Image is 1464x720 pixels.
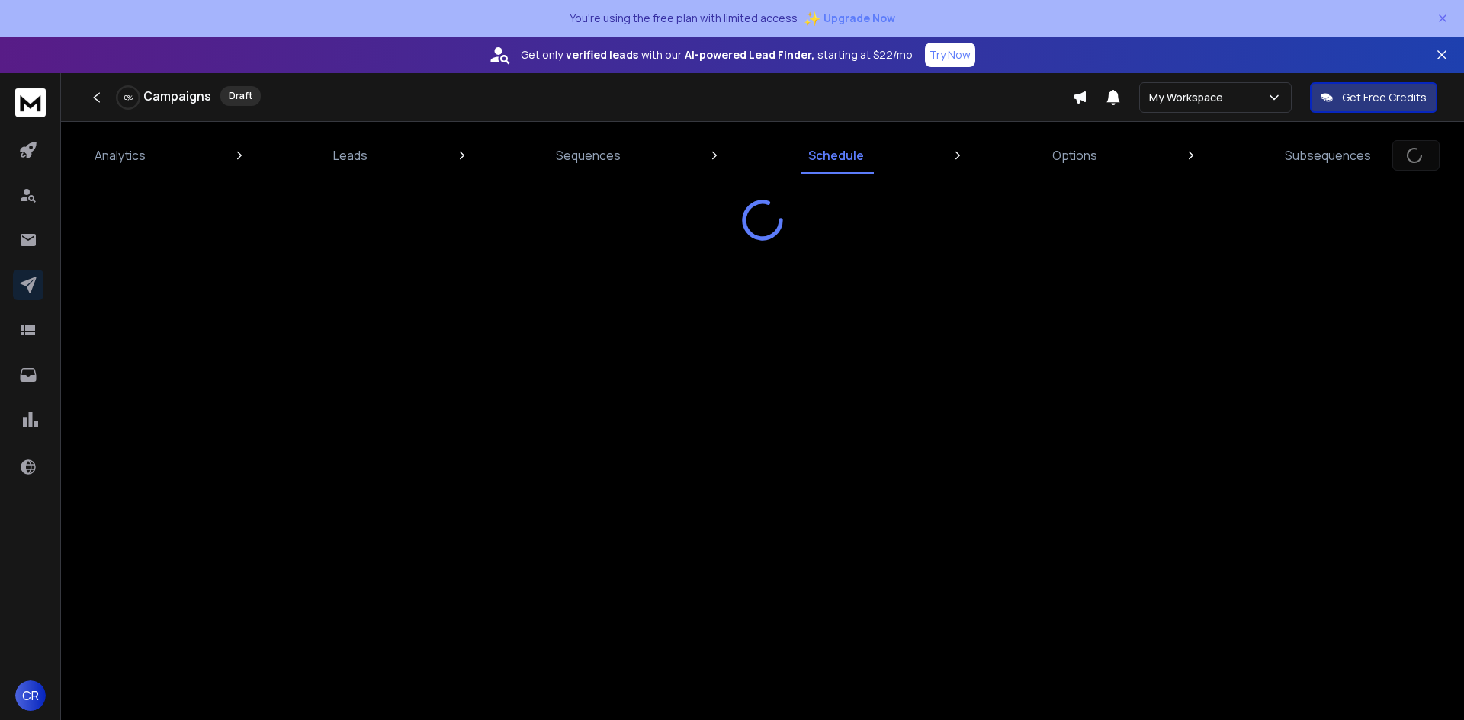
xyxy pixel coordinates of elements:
[556,146,621,165] p: Sequences
[143,87,211,105] h1: Campaigns
[220,86,261,106] div: Draft
[804,3,895,34] button: ✨Upgrade Now
[808,146,864,165] p: Schedule
[1043,137,1106,174] a: Options
[685,47,814,62] strong: AI-powered Lead Finder,
[15,680,46,711] button: CR
[799,137,873,174] a: Schedule
[95,146,146,165] p: Analytics
[1285,146,1371,165] p: Subsequences
[124,93,133,102] p: 0 %
[333,146,368,165] p: Leads
[1310,82,1437,113] button: Get Free Credits
[324,137,377,174] a: Leads
[521,47,913,62] p: Get only with our starting at $22/mo
[1342,90,1427,105] p: Get Free Credits
[925,43,975,67] button: Try Now
[1052,146,1097,165] p: Options
[15,88,46,117] img: logo
[566,47,638,62] strong: verified leads
[929,47,971,62] p: Try Now
[804,8,820,29] span: ✨
[570,11,798,26] p: You're using the free plan with limited access
[1276,137,1380,174] a: Subsequences
[1149,90,1229,105] p: My Workspace
[547,137,630,174] a: Sequences
[85,137,155,174] a: Analytics
[823,11,895,26] span: Upgrade Now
